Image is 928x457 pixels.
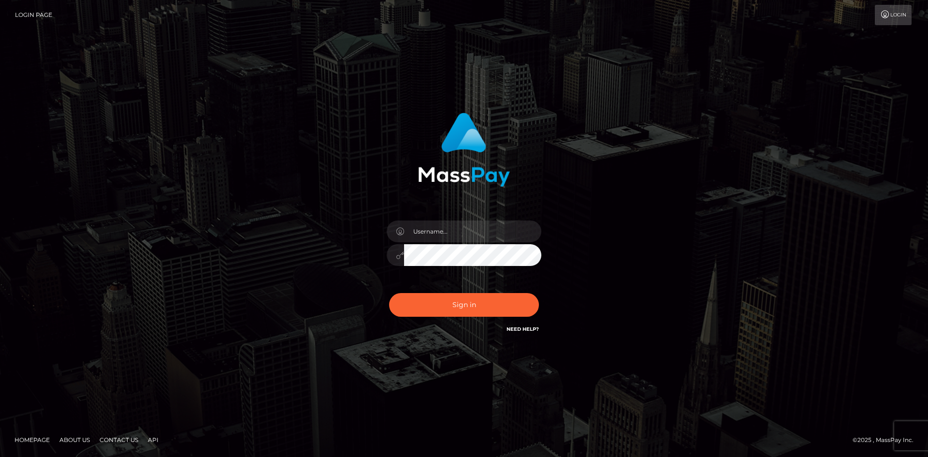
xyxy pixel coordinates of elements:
img: MassPay Login [418,113,510,187]
div: © 2025 , MassPay Inc. [853,435,921,445]
a: Contact Us [96,432,142,447]
a: Homepage [11,432,54,447]
button: Sign in [389,293,539,317]
input: Username... [404,221,541,242]
a: API [144,432,162,447]
a: Need Help? [507,326,539,332]
a: About Us [56,432,94,447]
a: Login [875,5,912,25]
a: Login Page [15,5,52,25]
